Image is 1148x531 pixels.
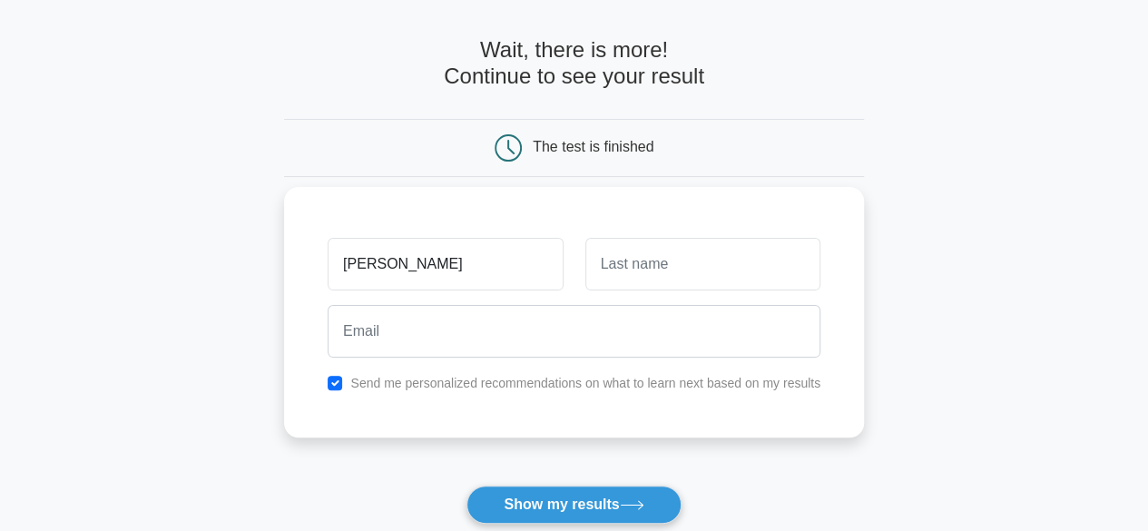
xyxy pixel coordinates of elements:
[533,139,653,154] div: The test is finished
[466,486,681,524] button: Show my results
[328,305,820,358] input: Email
[284,37,864,90] h4: Wait, there is more! Continue to see your result
[585,238,820,290] input: Last name
[328,238,563,290] input: First name
[350,376,820,390] label: Send me personalized recommendations on what to learn next based on my results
